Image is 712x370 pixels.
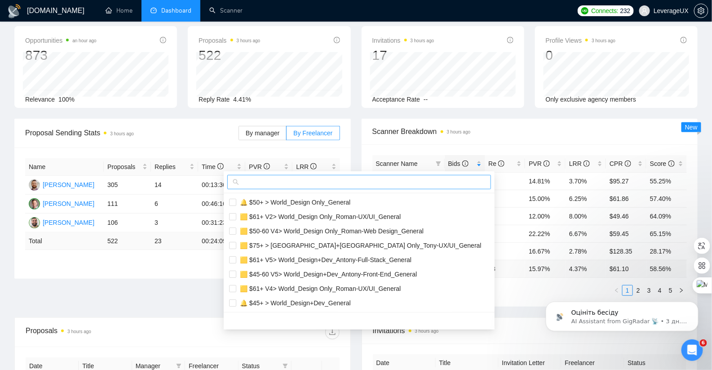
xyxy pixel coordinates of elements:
span: info-circle [668,160,675,167]
span: info-circle [625,160,631,167]
span: info-circle [498,160,504,167]
span: Invitations [373,325,687,336]
div: 873 [25,47,97,64]
span: user [641,8,648,14]
time: an hour ago [72,38,96,43]
a: AK[PERSON_NAME] [29,181,94,188]
span: 🟨 $61+ V2> World_Design Only_Roman-UX/UI_General [236,213,401,220]
td: 00:13:36 [198,176,245,195]
a: searchScanner [209,7,243,14]
td: 2.78% [566,242,606,260]
span: 232 [620,6,630,16]
span: CPR [610,160,631,167]
span: search [233,179,239,185]
td: 3.70% [566,172,606,190]
td: 57.40% [646,190,687,207]
time: 3 hours ago [411,38,434,43]
td: 12.00% [525,207,566,225]
span: Proposals [199,35,260,46]
td: 522 [104,232,151,250]
span: 🟨 $75+ > [GEOGRAPHIC_DATA]+[GEOGRAPHIC_DATA] Only_Tony-UX/UI_General [236,242,482,249]
td: $128.35 [606,242,646,260]
time: 3 hours ago [67,329,91,334]
time: 3 hours ago [447,129,471,134]
button: setting [694,4,708,18]
span: download [326,329,339,336]
td: 111 [104,195,151,214]
span: dashboard [150,7,157,13]
td: 14 [151,176,198,195]
td: 1 [485,242,526,260]
span: Opportunities [25,35,97,46]
span: By manager [246,129,279,137]
td: 00:31:23 [198,214,245,232]
span: info-circle [334,37,340,43]
span: 100% [58,96,75,103]
td: 3 [485,225,526,242]
td: 58.56 % [646,260,687,277]
span: LRR [296,163,317,170]
span: Connects: [591,6,618,16]
td: 00:24:09 [198,232,245,250]
span: 4.41% [234,96,252,103]
td: $61.86 [606,190,646,207]
img: RL [29,217,40,228]
td: 4.37 % [566,260,606,277]
iframe: Intercom live chat [681,339,703,361]
span: Scanner Breakdown [372,126,687,137]
span: filter [283,363,288,369]
span: setting [694,7,708,14]
span: By Freelancer [293,129,332,137]
span: Bids [448,160,469,167]
span: info-circle [544,160,550,167]
span: 🟨 $50-60 V4> World_Design Only_Roman-Web Design_General [236,227,424,235]
td: 15.97 % [525,260,566,277]
td: 6.25% [566,190,606,207]
span: Reply Rate [199,96,230,103]
span: filter [434,157,443,170]
span: PVR [249,163,270,170]
span: Score [650,160,674,167]
td: $ 61.10 [606,260,646,277]
iframe: Intercom notifications повідомлення [532,283,712,346]
div: Proposals [26,325,182,339]
span: Invitations [372,35,434,46]
span: Profile Views [546,35,616,46]
span: 6 [700,339,707,347]
span: info-circle [310,163,317,169]
span: Acceptance Rate [372,96,420,103]
span: info-circle [160,37,166,43]
td: 3 [151,214,198,232]
td: 55.25% [646,172,687,190]
div: [PERSON_NAME] [43,180,94,190]
span: info-circle [681,37,687,43]
a: homeHome [106,7,133,14]
span: info-circle [584,160,590,167]
time: 3 hours ago [592,38,615,43]
span: Replies [155,162,188,172]
span: info-circle [507,37,513,43]
span: 🟨 $61+ V5> World_Design+Dev_Antony-Full-Stack_General [236,256,411,263]
span: Proposals [107,162,141,172]
td: 6 [151,195,198,214]
div: 522 [199,47,260,64]
div: [PERSON_NAME] [43,199,94,209]
span: LRR [569,160,590,167]
span: filter [176,363,181,369]
td: Total [25,232,104,250]
span: New [685,124,698,131]
th: Replies [151,158,198,176]
img: TV [29,198,40,210]
td: 00:46:16 [198,195,245,214]
img: AK [29,179,40,191]
span: -- [424,96,428,103]
span: Time [202,163,223,170]
time: 3 hours ago [110,131,134,136]
td: 23 [151,232,198,250]
span: Dashboard [161,7,191,14]
td: $95.27 [606,172,646,190]
td: 4 [485,207,526,225]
